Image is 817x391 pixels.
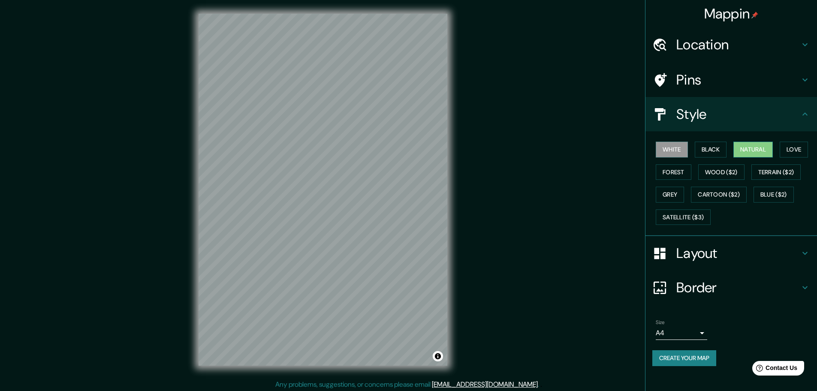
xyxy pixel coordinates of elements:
h4: Border [676,279,800,296]
button: Toggle attribution [433,351,443,361]
button: Grey [656,187,684,203]
h4: Layout [676,245,800,262]
h4: Location [676,36,800,53]
button: Cartoon ($2) [691,187,747,203]
button: Blue ($2) [754,187,794,203]
button: Forest [656,164,691,180]
div: Style [645,97,817,131]
img: pin-icon.png [751,12,758,18]
button: Create your map [652,350,716,366]
a: [EMAIL_ADDRESS][DOMAIN_NAME] [432,380,538,389]
div: A4 [656,326,707,340]
label: Size [656,319,665,326]
button: Black [695,142,727,158]
div: Pins [645,63,817,97]
button: Terrain ($2) [751,164,801,180]
iframe: Help widget launcher [741,358,808,382]
div: . [539,379,540,390]
button: Love [780,142,808,158]
h4: Style [676,106,800,123]
div: . [540,379,542,390]
button: Natural [733,142,773,158]
div: Layout [645,236,817,270]
button: White [656,142,688,158]
div: Border [645,270,817,305]
h4: Pins [676,71,800,88]
canvas: Map [199,14,447,366]
h4: Mappin [704,5,759,22]
button: Satellite ($3) [656,209,711,225]
div: Location [645,27,817,62]
p: Any problems, suggestions, or concerns please email . [275,379,539,390]
button: Wood ($2) [698,164,745,180]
